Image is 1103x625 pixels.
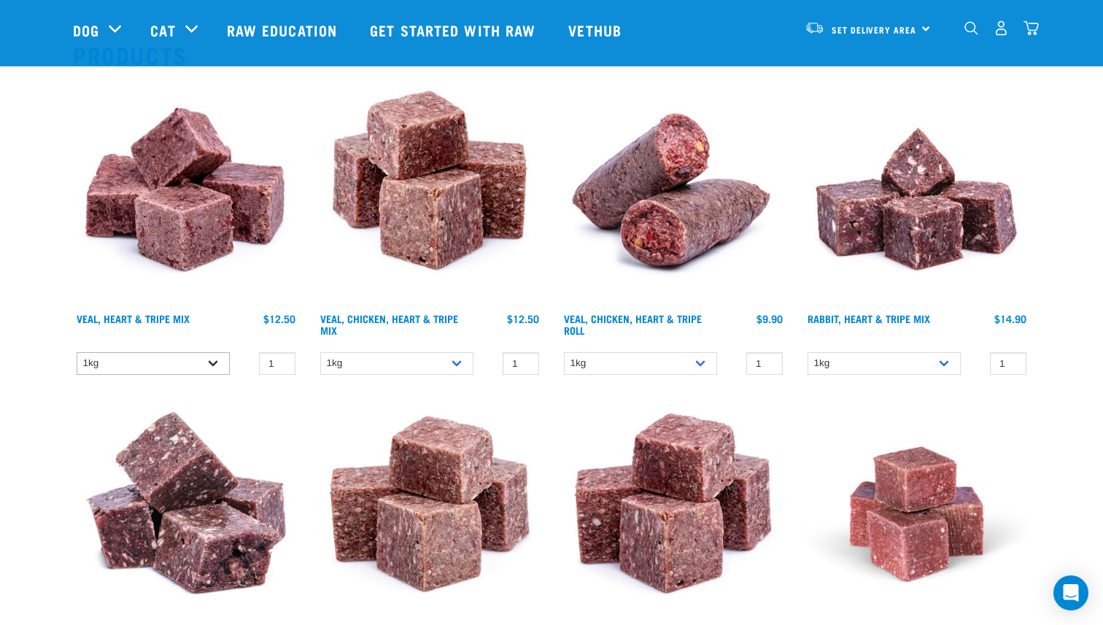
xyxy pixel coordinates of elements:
a: Veal, Chicken, Heart & Tripe Roll [564,316,702,333]
a: Raw Education [212,1,355,59]
a: Vethub [554,1,640,59]
div: $9.90 [756,313,783,325]
div: $12.50 [263,313,295,325]
img: 1263 Chicken Organ Roll 02 [560,79,786,306]
span: Set Delivery Area [832,27,916,32]
input: 1 [259,352,295,375]
a: Veal, Heart & Tripe Mix [77,316,190,321]
a: Dog [73,19,99,41]
input: 1 [503,352,539,375]
input: 1 [990,352,1026,375]
div: $14.90 [994,313,1026,325]
img: van-moving.png [805,21,824,34]
input: 1 [746,352,783,375]
img: Cubes [73,79,299,306]
img: 1175 Rabbit Heart Tripe Mix 01 [804,79,1030,306]
a: Cat [150,19,175,41]
img: home-icon-1@2x.png [964,21,978,35]
img: Veal Chicken Heart Tripe Mix 01 [317,79,543,306]
div: $12.50 [507,313,539,325]
a: Veal, Chicken, Heart & Tripe Mix [320,316,458,333]
img: home-icon@2x.png [1023,20,1039,36]
a: Get started with Raw [355,1,554,59]
a: Rabbit, Heart & Tripe Mix [808,316,930,321]
img: user.png [994,20,1009,36]
div: Open Intercom Messenger [1053,575,1088,610]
